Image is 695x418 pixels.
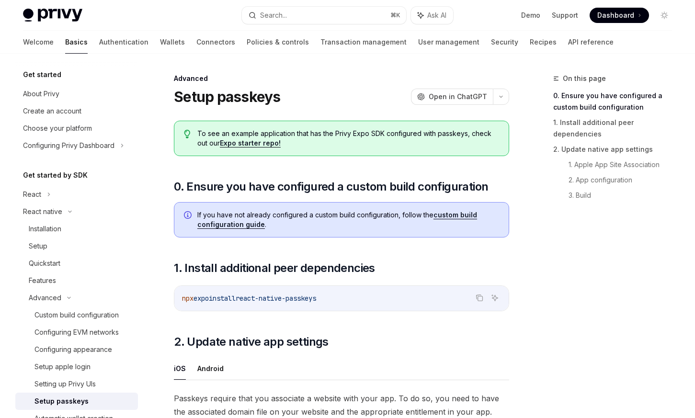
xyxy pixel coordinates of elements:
span: To see an example application that has the Privy Expo SDK configured with passkeys, check out our [197,129,499,148]
div: Setup apple login [34,361,91,373]
a: Configuring EVM networks [15,324,138,341]
a: 1. Apple App Site Association [569,157,680,172]
span: expo [194,294,209,303]
div: Create an account [23,105,81,117]
button: Android [197,357,224,380]
div: Search... [260,10,287,21]
div: Configuring EVM networks [34,327,119,338]
button: Search...⌘K [242,7,406,24]
span: Dashboard [597,11,634,20]
span: react-native-passkeys [236,294,316,303]
a: Dashboard [590,8,649,23]
div: Configuring Privy Dashboard [23,140,114,151]
div: Advanced [29,292,61,304]
svg: Tip [184,130,191,138]
a: Expo starter repo! [220,139,281,147]
span: 1. Install additional peer dependencies [174,260,375,276]
span: If you have not already configured a custom build configuration, follow the . [197,210,499,229]
button: Toggle dark mode [657,8,672,23]
span: install [209,294,236,303]
a: 2. App configuration [569,172,680,188]
a: Features [15,272,138,289]
a: Basics [65,31,88,54]
a: Choose your platform [15,120,138,137]
div: React native [23,206,62,217]
a: Wallets [160,31,185,54]
div: Choose your platform [23,123,92,134]
a: 3. Build [569,188,680,203]
a: Authentication [99,31,148,54]
a: Setup [15,237,138,255]
a: Configuring appearance [15,341,138,358]
div: Setup passkeys [34,395,89,407]
span: ⌘ K [390,11,400,19]
a: User management [418,31,479,54]
a: Quickstart [15,255,138,272]
button: Ask AI [411,7,453,24]
a: Policies & controls [247,31,309,54]
h1: Setup passkeys [174,88,281,105]
a: Setup apple login [15,358,138,375]
div: Advanced [174,74,509,83]
span: 0. Ensure you have configured a custom build configuration [174,179,488,194]
a: API reference [568,31,614,54]
img: light logo [23,9,82,22]
a: Setting up Privy UIs [15,375,138,393]
div: Setting up Privy UIs [34,378,96,390]
span: On this page [563,73,606,84]
div: React [23,189,41,200]
button: Ask AI [489,292,501,304]
a: Recipes [530,31,557,54]
button: iOS [174,357,186,380]
div: About Privy [23,88,59,100]
a: Support [552,11,578,20]
a: 0. Ensure you have configured a custom build configuration [553,88,680,115]
div: Quickstart [29,258,60,269]
div: Custom build configuration [34,309,119,321]
div: Configuring appearance [34,344,112,355]
div: Features [29,275,56,286]
a: Transaction management [320,31,407,54]
h5: Get started [23,69,61,80]
a: Setup passkeys [15,393,138,410]
a: 2. Update native app settings [553,142,680,157]
span: Open in ChatGPT [429,92,487,102]
a: Installation [15,220,138,237]
a: Custom build configuration [15,306,138,324]
button: Open in ChatGPT [411,89,493,105]
span: npx [182,294,194,303]
a: 1. Install additional peer dependencies [553,115,680,142]
span: 2. Update native app settings [174,334,329,350]
a: Create an account [15,102,138,120]
a: Welcome [23,31,54,54]
a: About Privy [15,85,138,102]
a: Security [491,31,518,54]
div: Setup [29,240,47,252]
h5: Get started by SDK [23,169,88,181]
a: Connectors [196,31,235,54]
span: Ask AI [427,11,446,20]
button: Copy the contents from the code block [473,292,486,304]
a: Demo [521,11,540,20]
svg: Info [184,211,194,221]
div: Installation [29,223,61,235]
